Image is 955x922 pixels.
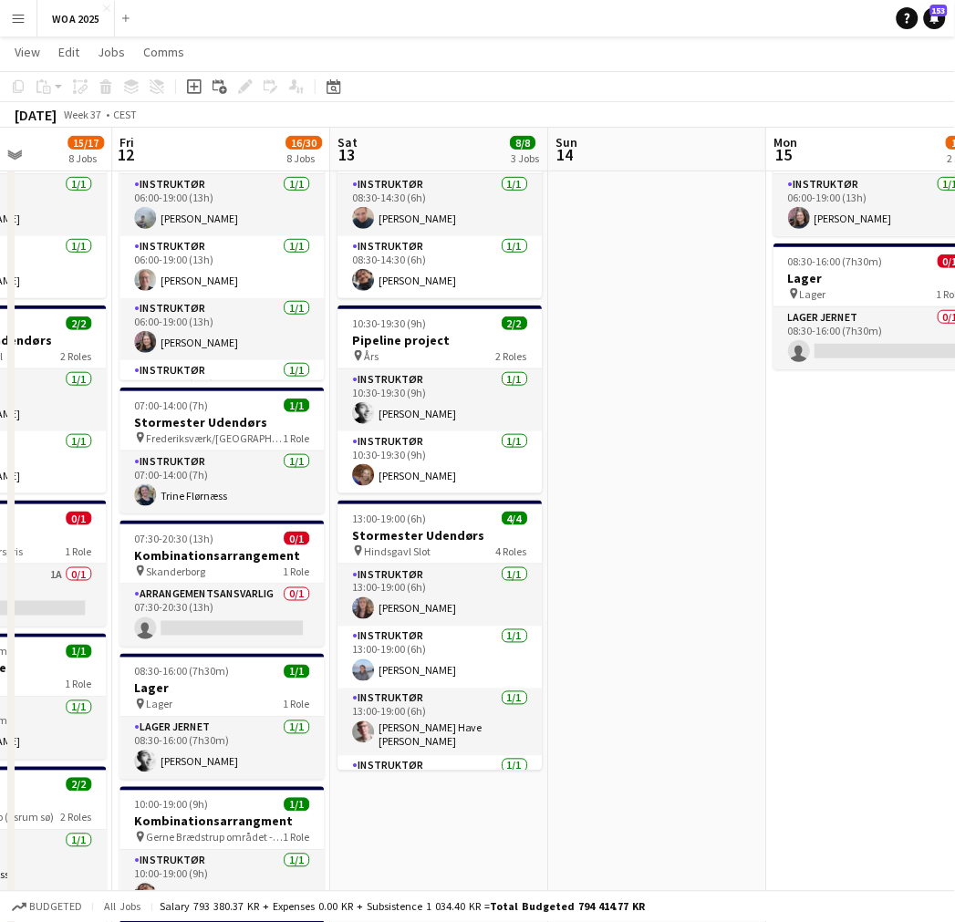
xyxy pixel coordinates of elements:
app-card-role: Instruktør1/106:00-19:00 (13h)[PERSON_NAME] [119,298,324,360]
span: 10:30-19:30 (9h) [352,316,426,330]
a: Comms [136,40,192,64]
app-card-role: Instruktør1/106:00-19:00 (13h)[PERSON_NAME] [119,236,324,298]
span: Jobs [98,44,125,60]
app-card-role: Instruktør1/110:30-19:30 (9h)[PERSON_NAME] [337,431,542,493]
app-job-card: 07:30-20:30 (13h)0/1Kombinationsarrangement Skanderborg1 RoleArrangementsansvarlig0/107:30-20:30 ... [119,521,324,647]
span: 2 Roles [496,349,527,363]
span: 1 Role [283,698,309,711]
span: 1/1 [284,798,309,812]
span: Hindsgavl Slot [364,544,431,558]
span: 08:30-16:00 (7h30m) [134,665,229,679]
span: Skanderborg [146,565,205,578]
span: 153 [930,5,948,16]
span: Sat [337,134,358,150]
h3: Pipeline project [337,332,542,348]
span: Comms [143,44,184,60]
div: [DATE] [15,106,57,124]
span: 1 Role [65,544,91,558]
app-job-card: 10:30-19:30 (9h)2/2Pipeline project Års2 RolesInstruktør1/110:30-19:30 (9h)[PERSON_NAME]Instruktø... [337,306,542,493]
span: 07:00-14:00 (7h) [134,399,208,412]
span: 08:30-16:00 (7h30m) [788,254,883,268]
span: Mon [773,134,797,150]
span: 07:30-20:30 (13h) [134,532,213,545]
app-card-role: Arrangementsansvarlig0/107:30-20:30 (13h) [119,585,324,647]
a: Edit [51,40,87,64]
app-card-role: Instruktør1/108:30-14:30 (6h)[PERSON_NAME] [337,174,542,236]
app-job-card: 08:30-16:00 (7h30m)1/1Lager Lager1 RoleLager Jernet1/108:30-16:00 (7h30m)[PERSON_NAME] [119,654,324,780]
app-card-role: Instruktør1/1 [337,756,542,818]
app-card-role: Instruktør1/106:00-19:00 (13h)[PERSON_NAME] [119,174,324,236]
span: 15/17 [67,136,104,150]
app-job-card: 08:30-14:30 (6h)2/2Fangerne på Fortet [GEOGRAPHIC_DATA]2 RolesInstruktør1/108:30-14:30 (6h)[PERSO... [337,110,542,298]
app-card-role: Instruktør1/108:30-14:30 (6h)[PERSON_NAME] [337,236,542,298]
span: 2/2 [66,778,91,792]
span: Frederiksværk/[GEOGRAPHIC_DATA] [146,431,283,445]
span: 4/4 [502,512,527,525]
span: 2 Roles [60,811,91,824]
span: 1 Role [283,831,309,844]
span: 4 Roles [496,544,527,558]
span: 1 Role [283,431,309,445]
app-card-role: Instruktør1/106:00-19:00 (13h) [119,360,324,422]
span: Års [364,349,379,363]
span: 2/2 [502,316,527,330]
app-card-role: Instruktør1/107:00-14:00 (7h)Trine Flørnæss [119,451,324,513]
div: 8 Jobs [68,151,103,165]
h3: Lager [119,680,324,697]
div: 3 Jobs [511,151,539,165]
div: CEST [113,108,137,121]
span: 1/1 [284,665,309,679]
div: Salary 793 380.37 KR + Expenses 0.00 KR + Subsistence 1 034.40 KR = [160,900,646,914]
span: 2 Roles [60,349,91,363]
span: 8/8 [510,136,535,150]
span: Week 37 [60,108,106,121]
a: 153 [924,7,946,29]
span: 12 [117,144,134,165]
span: View [15,44,40,60]
span: All jobs [100,900,144,914]
span: 13:00-19:00 (6h) [352,512,426,525]
span: 1/1 [284,399,309,412]
a: View [7,40,47,64]
app-job-card: 13:00-19:00 (6h)4/4Stormester Udendørs Hindsgavl Slot4 RolesInstruktør1/113:00-19:00 (6h)[PERSON_... [337,501,542,771]
span: Gerne Brædstrup området - [GEOGRAPHIC_DATA] [146,831,283,844]
span: 1/1 [66,645,91,658]
span: 13 [335,144,358,165]
span: Lager [800,287,826,301]
span: 15 [771,144,797,165]
span: Lager [146,698,172,711]
app-job-card: 06:00-19:00 (13h)8/20[PERSON_NAME] Marielyst - [GEOGRAPHIC_DATA]13 RolesInstruktør1/106:00-19:00 ... [119,110,324,380]
span: Fri [119,134,134,150]
span: Budgeted [29,901,82,914]
app-job-card: 07:00-14:00 (7h)1/1Stormester Udendørs Frederiksværk/[GEOGRAPHIC_DATA]1 RoleInstruktør1/107:00-14... [119,388,324,513]
span: 16/30 [285,136,322,150]
app-job-card: 10:00-19:00 (9h)1/1Kombinationsarrangment Gerne Brædstrup området - [GEOGRAPHIC_DATA]1 RoleInstru... [119,787,324,913]
span: 14 [553,144,577,165]
button: Budgeted [9,897,85,917]
span: 1 Role [65,678,91,691]
span: 10:00-19:00 (9h) [134,798,208,812]
h3: Kombinationsarrangement [119,547,324,564]
span: 0/1 [66,512,91,525]
a: Jobs [90,40,132,64]
app-card-role: Instruktør1/113:00-19:00 (6h)[PERSON_NAME] [337,565,542,627]
span: 2/2 [66,316,91,330]
h3: Stormester Udendørs [119,414,324,430]
button: WOA 2025 [37,1,115,36]
app-card-role: Lager Jernet1/108:30-16:00 (7h30m)[PERSON_NAME] [119,718,324,780]
h3: Stormester Udendørs [337,527,542,544]
app-card-role: Instruktør1/113:00-19:00 (6h)[PERSON_NAME] [337,627,542,689]
app-card-role: Instruktør1/110:30-19:30 (9h)[PERSON_NAME] [337,369,542,431]
div: 8 Jobs [286,151,321,165]
span: Total Budgeted 794 414.77 KR [490,900,646,914]
app-card-role: Instruktør1/110:00-19:00 (9h)[PERSON_NAME] [119,851,324,913]
span: Sun [555,134,577,150]
app-card-role: Instruktør1/113:00-19:00 (6h)[PERSON_NAME] Have [PERSON_NAME] [337,689,542,756]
